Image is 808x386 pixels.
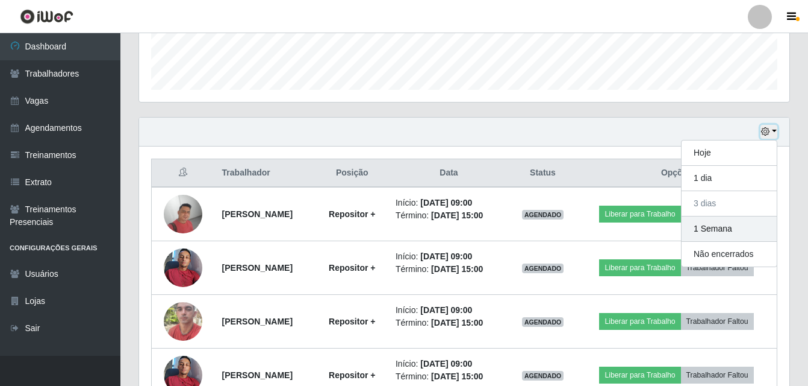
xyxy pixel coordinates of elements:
li: Término: [396,263,502,276]
time: [DATE] 15:00 [431,318,483,327]
button: Hoje [682,141,777,166]
img: 1745337138918.jpeg [164,296,202,347]
button: Não encerrados [682,242,777,267]
button: Trabalhador Faltou [681,313,754,330]
strong: Repositor + [329,263,375,273]
img: 1744586683901.jpeg [164,242,202,293]
button: Liberar para Trabalho [599,367,680,384]
time: [DATE] 09:00 [420,359,472,369]
img: 1710898857944.jpeg [164,195,202,233]
strong: [PERSON_NAME] [222,317,293,326]
li: Término: [396,317,502,329]
strong: Repositor + [329,317,375,326]
li: Início: [396,304,502,317]
span: AGENDADO [522,210,564,220]
strong: Repositor + [329,370,375,380]
li: Término: [396,209,502,222]
time: [DATE] 09:00 [420,198,472,207]
button: Liberar para Trabalho [599,259,680,276]
time: [DATE] 15:00 [431,210,483,220]
strong: Repositor + [329,209,375,219]
th: Status [509,159,576,188]
li: Início: [396,358,502,370]
span: AGENDADO [522,371,564,381]
time: [DATE] 09:00 [420,305,472,315]
button: 1 Semana [682,217,777,242]
button: 3 dias [682,191,777,217]
li: Início: [396,250,502,263]
span: AGENDADO [522,317,564,327]
strong: [PERSON_NAME] [222,370,293,380]
time: [DATE] 15:00 [431,264,483,274]
th: Posição [316,159,388,188]
strong: [PERSON_NAME] [222,209,293,219]
li: Início: [396,197,502,209]
time: [DATE] 09:00 [420,252,472,261]
th: Data [388,159,509,188]
button: 1 dia [682,166,777,191]
span: AGENDADO [522,264,564,273]
button: Trabalhador Faltou [681,259,754,276]
li: Término: [396,370,502,383]
img: CoreUI Logo [20,9,73,24]
button: Liberar para Trabalho [599,206,680,223]
th: Opções [576,159,777,188]
th: Trabalhador [215,159,316,188]
strong: [PERSON_NAME] [222,263,293,273]
button: Liberar para Trabalho [599,313,680,330]
button: Trabalhador Faltou [681,367,754,384]
time: [DATE] 15:00 [431,372,483,381]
